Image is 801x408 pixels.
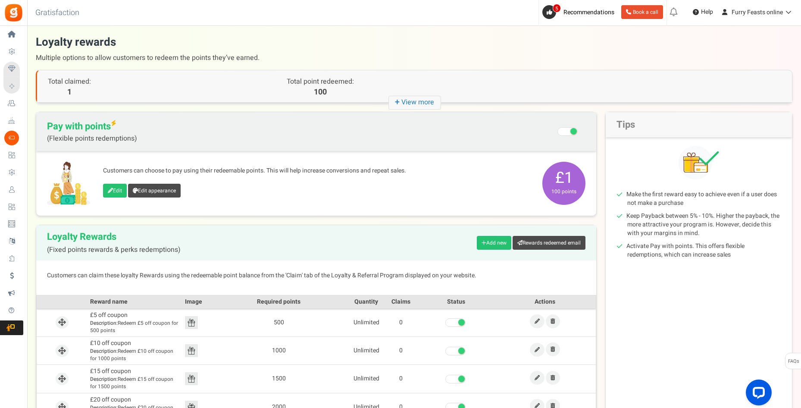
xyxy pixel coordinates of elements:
[384,365,418,393] td: 0
[788,353,799,370] span: FAQs
[418,295,494,308] th: Status
[90,375,118,383] b: Description:
[90,320,181,334] span: Redeem £5 off coupon for 500 points
[388,96,441,110] i: View more
[226,87,415,98] p: 100
[530,371,544,385] a: Edit
[530,314,544,328] a: Edit
[90,319,118,327] b: Description:
[494,295,596,308] th: Actions
[546,314,560,328] a: Remove
[185,372,198,385] img: Reward
[395,96,401,109] strong: +
[185,316,198,329] img: Reward
[542,162,585,205] span: £1
[627,242,781,259] li: Activate Pay with points. This offers flexible redemptions, which can increase sales
[36,50,792,66] span: Multiple options to allow customers to redeem the points they’ve earned.
[689,5,717,19] a: Help
[47,121,137,142] span: Pay with points
[546,371,560,385] a: Remove
[47,162,90,205] img: Pay with points
[185,344,198,357] img: Reward
[209,295,349,308] th: Required points
[47,271,585,280] p: Customers can claim these loyalty Rewards using the redeemable point balance from the 'Claim' tab...
[226,77,415,87] p: Total point redeemed:
[209,365,349,393] td: 1500
[26,4,89,22] h3: Gratisfaction
[544,188,583,195] small: 100 points
[90,376,181,390] span: Redeem £15 off coupon for 1500 points
[606,112,792,137] h2: Tips
[48,87,91,98] span: 1
[103,184,127,198] a: Edit
[530,343,544,357] a: Edit
[477,236,511,250] a: Add new
[88,365,183,393] td: £15 off coupon
[209,336,349,364] td: 1000
[90,348,181,362] span: Redeem £10 off coupon for 1000 points
[128,184,181,198] a: Edit appearance
[209,308,349,336] td: 500
[542,5,618,19] a: 5 Recommendations
[36,35,792,66] h1: Loyalty rewards
[4,3,23,22] img: Gratisfaction
[47,232,181,254] h2: Loyalty Rewards
[103,166,534,175] p: Customers can choose to pay using their redeemable points. This will help increase conversions an...
[627,190,781,207] li: Make the first reward easy to achieve even if a user does not make a purchase
[88,308,183,336] td: £5 off coupon
[553,4,561,13] span: 5
[183,295,209,308] th: Image
[384,308,418,336] td: 0
[349,295,384,308] th: Quantity
[88,295,183,308] th: Reward name
[563,8,614,17] span: Recommendations
[627,212,781,238] li: Keep Payback between 5% - 10%. Higher the payback, the more attractive your program is. However, ...
[88,336,183,364] td: £10 off coupon
[621,5,663,19] a: Book a call
[546,342,560,356] a: Remove
[679,146,719,179] img: Tips
[513,236,585,250] a: Rewards redeemed email
[349,336,384,364] td: Unlimited
[349,308,384,336] td: Unlimited
[384,295,418,308] th: Claims
[47,135,137,142] span: (Flexible points redemptions)
[699,8,713,16] span: Help
[90,347,118,355] b: Description:
[384,336,418,364] td: 0
[47,246,181,254] span: (Fixed points rewards & perks redemptions)
[732,8,783,17] span: Furry Feasts online
[48,76,91,87] span: Total claimed:
[349,365,384,393] td: Unlimited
